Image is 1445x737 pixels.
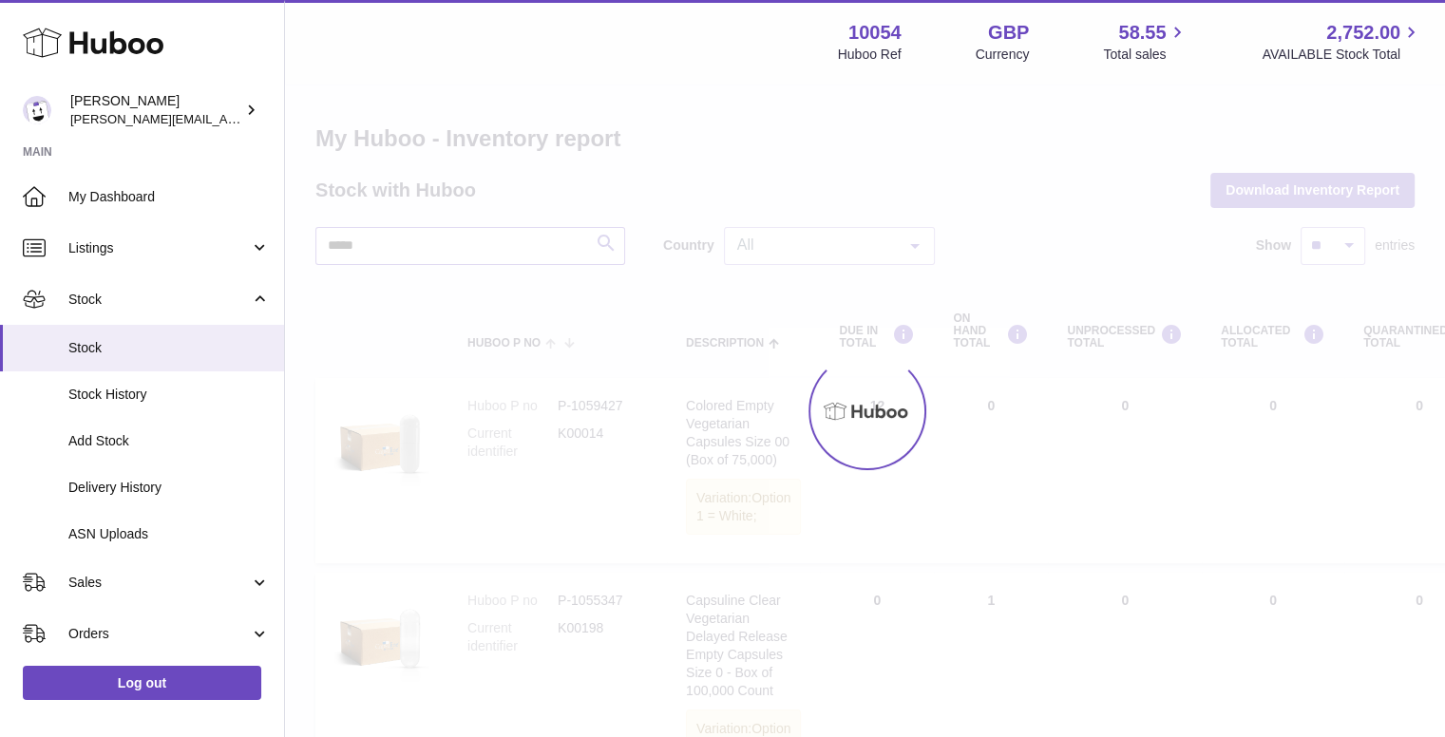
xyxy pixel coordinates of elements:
span: ASN Uploads [68,525,270,543]
span: Stock [68,291,250,309]
span: Stock [68,339,270,357]
span: Orders [68,625,250,643]
strong: GBP [988,20,1029,46]
span: Delivery History [68,479,270,497]
span: Total sales [1103,46,1188,64]
span: 58.55 [1118,20,1166,46]
span: 2,752.00 [1326,20,1400,46]
span: AVAILABLE Stock Total [1262,46,1422,64]
div: Huboo Ref [838,46,902,64]
span: My Dashboard [68,188,270,206]
img: luz@capsuline.com [23,96,51,124]
div: [PERSON_NAME] [70,92,241,128]
a: Log out [23,666,261,700]
span: Add Stock [68,432,270,450]
span: Listings [68,239,250,257]
div: Currency [976,46,1030,64]
a: 58.55 Total sales [1103,20,1188,64]
span: Sales [68,574,250,592]
a: 2,752.00 AVAILABLE Stock Total [1262,20,1422,64]
span: Stock History [68,386,270,404]
span: [PERSON_NAME][EMAIL_ADDRESS][DOMAIN_NAME] [70,111,381,126]
strong: 10054 [848,20,902,46]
